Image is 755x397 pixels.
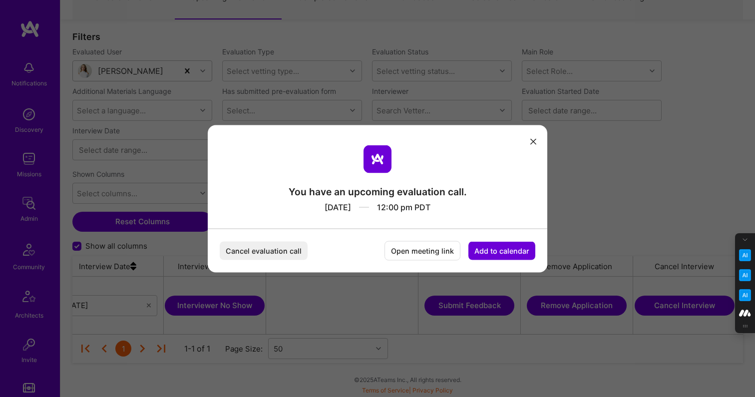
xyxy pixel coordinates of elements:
div: [DATE] 12:00 pm PDT [289,198,467,212]
button: Open meeting link [384,241,460,260]
img: Email Tone Analyzer icon [739,269,751,281]
button: Add to calendar [468,241,535,260]
i: icon Close [530,139,536,145]
img: Jargon Buster icon [739,289,751,301]
div: modal [208,125,547,272]
img: aTeam logo [364,145,391,173]
button: Cancel evaluation call [220,241,308,260]
img: Key Point Extractor icon [739,249,751,261]
div: You have an upcoming evaluation call. [289,185,467,198]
